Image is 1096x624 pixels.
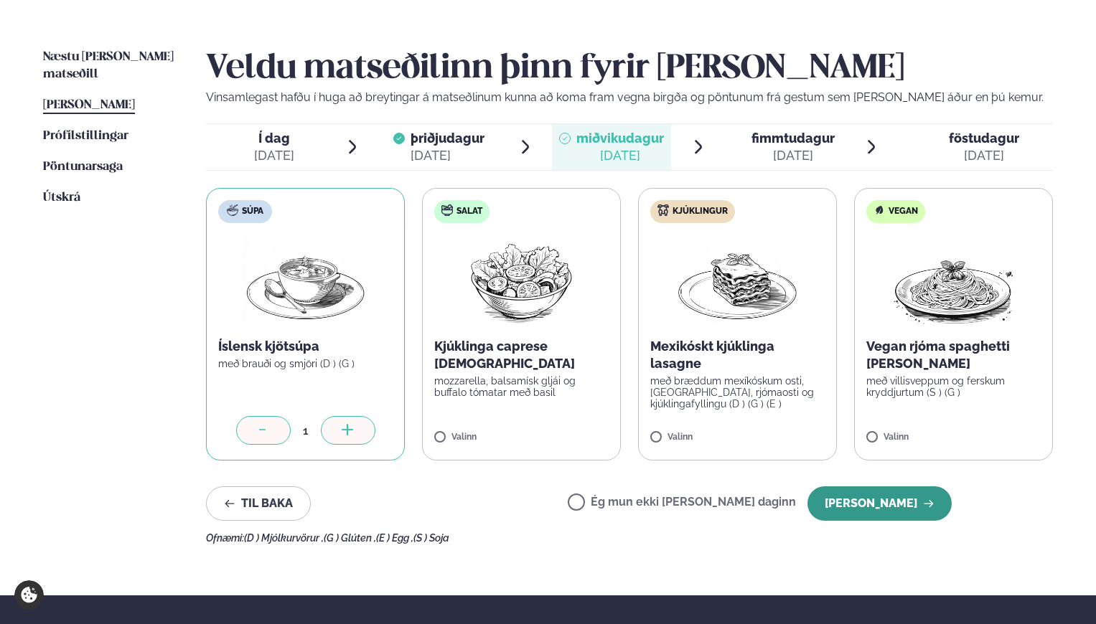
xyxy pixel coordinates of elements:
[673,206,728,217] span: Kjúklingur
[43,51,174,80] span: Næstu [PERSON_NAME] matseðill
[43,159,123,176] a: Pöntunarsaga
[657,204,669,216] img: chicken.svg
[458,235,585,326] img: Salad.png
[873,204,885,216] img: Vegan.svg
[675,235,801,326] img: Lasagna.png
[434,338,609,372] p: Kjúklinga caprese [DEMOGRAPHIC_DATA]
[949,147,1019,164] div: [DATE]
[218,338,393,355] p: Íslensk kjötsúpa
[434,375,609,398] p: mozzarella, balsamísk gljái og buffalo tómatar með basil
[43,161,123,173] span: Pöntunarsaga
[14,580,44,610] a: Cookie settings
[206,49,1053,89] h2: Veldu matseðilinn þinn fyrir [PERSON_NAME]
[949,131,1019,146] span: föstudagur
[751,131,835,146] span: fimmtudagur
[206,89,1053,106] p: Vinsamlegast hafðu í huga að breytingar á matseðlinum kunna að koma fram vegna birgða og pöntunum...
[43,189,80,207] a: Útskrá
[242,206,263,217] span: Súpa
[206,486,311,521] button: Til baka
[576,131,664,146] span: miðvikudagur
[218,358,393,369] p: með brauði og smjöri (D ) (G )
[43,192,80,204] span: Útskrá
[324,532,376,544] span: (G ) Glúten ,
[751,147,835,164] div: [DATE]
[43,97,135,114] a: [PERSON_NAME]
[456,206,482,217] span: Salat
[254,147,294,164] div: [DATE]
[889,206,918,217] span: Vegan
[291,422,321,439] div: 1
[243,235,369,326] img: Soup.png
[43,128,128,145] a: Prófílstillingar
[376,532,413,544] span: (E ) Egg ,
[43,130,128,142] span: Prófílstillingar
[650,338,825,372] p: Mexikóskt kjúklinga lasagne
[866,375,1041,398] p: með villisveppum og ferskum kryddjurtum (S ) (G )
[866,338,1041,372] p: Vegan rjóma spaghetti [PERSON_NAME]
[441,204,453,216] img: salad.svg
[650,375,825,410] p: með bræddum mexíkóskum osti, [GEOGRAPHIC_DATA], rjómaosti og kjúklingafyllingu (D ) (G ) (E )
[413,532,449,544] span: (S ) Soja
[411,131,484,146] span: þriðjudagur
[206,532,1053,544] div: Ofnæmi:
[43,49,177,83] a: Næstu [PERSON_NAME] matseðill
[227,204,238,216] img: soup.svg
[411,147,484,164] div: [DATE]
[43,99,135,111] span: [PERSON_NAME]
[576,147,664,164] div: [DATE]
[244,532,324,544] span: (D ) Mjólkurvörur ,
[254,130,294,147] span: Í dag
[807,486,952,521] button: [PERSON_NAME]
[891,235,1017,326] img: Spagetti.png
